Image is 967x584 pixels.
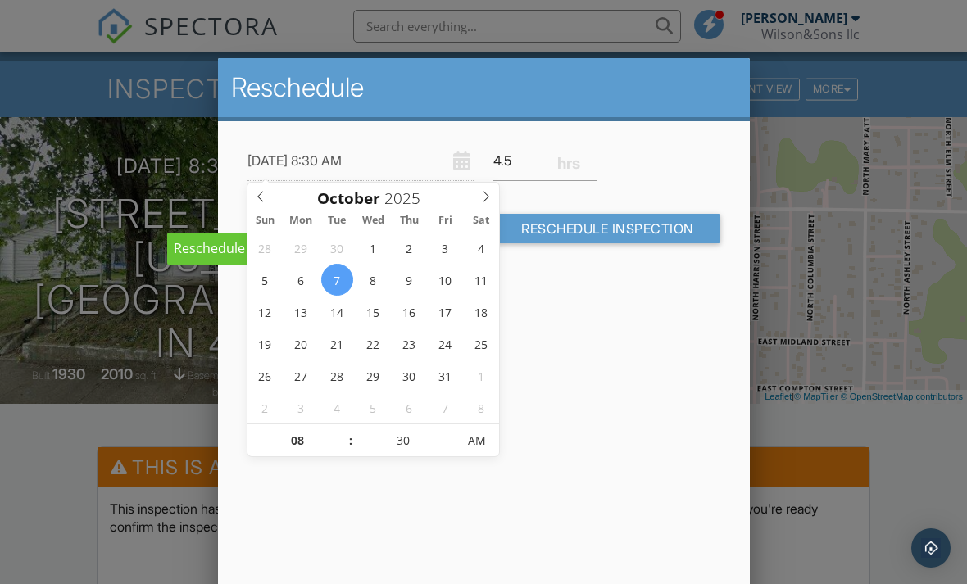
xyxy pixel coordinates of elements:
span: October 16, 2025 [393,296,425,328]
span: : [348,424,353,457]
span: October 3, 2025 [429,232,461,264]
span: October 9, 2025 [393,264,425,296]
span: October 17, 2025 [429,296,461,328]
span: November 4, 2025 [321,392,353,423]
span: October 1, 2025 [357,232,389,264]
span: Scroll to increment [317,191,380,206]
span: November 7, 2025 [429,392,461,423]
span: Sat [463,215,499,226]
span: October 22, 2025 [357,328,389,360]
span: October 20, 2025 [285,328,317,360]
span: September 29, 2025 [285,232,317,264]
span: Thu [391,215,427,226]
span: November 1, 2025 [465,360,497,392]
span: October 8, 2025 [357,264,389,296]
span: October 6, 2025 [285,264,317,296]
span: November 6, 2025 [393,392,425,423]
span: October 12, 2025 [249,296,281,328]
span: Wed [355,215,391,226]
input: Scroll to increment [247,424,348,457]
span: October 26, 2025 [249,360,281,392]
span: November 5, 2025 [357,392,389,423]
input: Scroll to increment [353,424,454,457]
span: Fri [427,215,463,226]
span: October 10, 2025 [429,264,461,296]
span: October 31, 2025 [429,360,461,392]
h2: Reschedule [231,71,737,104]
span: October 24, 2025 [429,328,461,360]
span: Click to toggle [454,424,499,457]
span: October 14, 2025 [321,296,353,328]
span: November 8, 2025 [465,392,497,423]
span: October 25, 2025 [465,328,497,360]
span: Sun [247,215,284,226]
span: October 28, 2025 [321,360,353,392]
span: September 28, 2025 [249,232,281,264]
span: October 21, 2025 [321,328,353,360]
span: October 29, 2025 [357,360,389,392]
span: Mon [283,215,319,226]
span: October 7, 2025 [321,264,353,296]
span: Tue [319,215,355,226]
input: Reschedule Inspection [495,214,720,243]
span: October 23, 2025 [393,328,425,360]
span: November 3, 2025 [285,392,317,423]
div: Open Intercom Messenger [911,528,951,568]
span: November 2, 2025 [249,392,281,423]
span: October 2, 2025 [393,232,425,264]
span: October 19, 2025 [249,328,281,360]
span: October 27, 2025 [285,360,317,392]
span: October 11, 2025 [465,264,497,296]
span: October 13, 2025 [285,296,317,328]
span: September 30, 2025 [321,232,353,264]
span: October 30, 2025 [393,360,425,392]
input: Scroll to increment [380,188,434,209]
span: October 18, 2025 [465,296,497,328]
span: October 4, 2025 [465,232,497,264]
span: October 5, 2025 [249,264,281,296]
span: October 15, 2025 [357,296,389,328]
